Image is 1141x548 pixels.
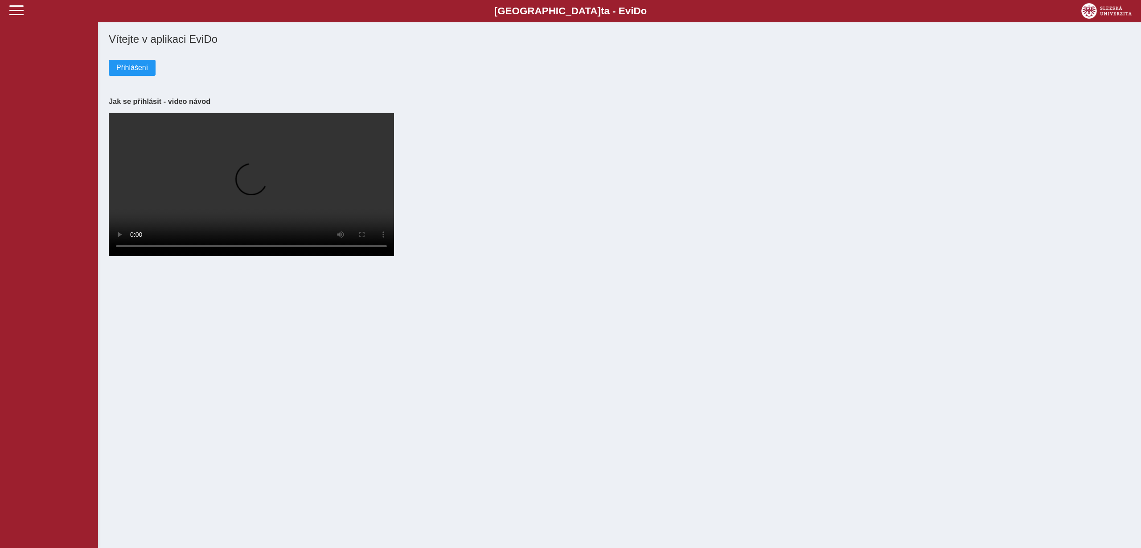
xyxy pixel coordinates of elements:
span: o [641,5,647,16]
video: Your browser does not support the video tag. [109,113,394,256]
h3: Jak se přihlásit - video návod [109,97,1130,106]
span: Přihlášení [116,64,148,72]
b: [GEOGRAPHIC_DATA] a - Evi [27,5,1114,17]
h1: Vítejte v aplikaci EviDo [109,33,1130,45]
span: D [633,5,640,16]
img: logo_web_su.png [1081,3,1132,19]
button: Přihlášení [109,60,156,76]
span: t [601,5,604,16]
